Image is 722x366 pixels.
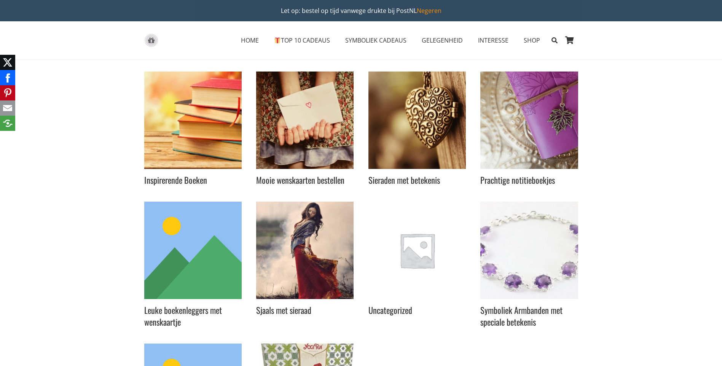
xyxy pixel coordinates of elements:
[548,31,561,50] a: Zoeken
[516,31,548,50] a: SHOPSHOP Menu
[144,34,158,47] a: gift-box-icon-grey-inspirerendwinkelen
[144,304,222,328] a: Leuke boekenleggers met wenskaartje
[470,31,516,50] a: INTERESSEINTERESSE Menu
[256,202,354,210] a: Waardevolle gifts
[241,36,259,45] span: HOME
[256,173,344,186] a: Mooie wenskaarten bestellen
[422,36,463,45] span: GELEGENHEID
[144,344,242,352] a: Waardevolle gifts
[144,72,242,80] a: Waardevolle gifts
[345,36,406,45] span: SYMBOLIEK CADEAUS
[414,31,470,50] a: GELEGENHEIDGELEGENHEID Menu
[233,31,266,50] a: HOMEHOME Menu
[256,202,354,299] img: Trendy hippe kleurrijke sjaals metsymboliek - bestel jouw sjaal op inspirerendwinkelen.nl
[256,344,354,352] a: Waardevolle gifts
[256,72,354,169] img: Wenskaarten bestellen met spreuken
[561,21,578,59] a: Winkelwagen
[368,72,466,80] a: Waardevolle gifts
[524,36,540,45] span: SHOP
[480,304,563,328] a: Symboliek Armbanden met speciale betekenis
[368,173,440,186] a: Sieraden met betekenis
[274,37,281,43] img: 🎁
[417,6,441,15] a: Negeren
[480,72,578,80] a: Waardevolle gifts
[480,173,555,186] a: Prachtige notitieboekjes
[368,304,412,316] a: Uncategorized
[144,173,207,186] a: Inspirerende Boeken
[256,72,354,80] a: Waardevolle gifts
[480,202,578,299] img: 925 Zilveren dames armband met amethist edelstenen Spiritueel cadeau armband met Amethist
[144,72,242,169] img: Inspirerende boeken bestellen over zingeving en spiritualiteit op inspirerendwinkelen.nl
[480,72,578,169] img: Bestel dit unieke notitieboekje van ingspire als cadeau voor jezelf of een ander op inspirerendwi...
[480,202,578,210] a: Waardevolle gifts
[256,304,311,316] a: Sjaals met sieraad
[338,31,414,50] a: SYMBOLIEK CADEAUSSYMBOLIEK CADEAUS Menu
[478,36,508,45] span: INTERESSE
[274,36,330,45] span: TOP 10 CADEAUS
[144,202,242,210] a: Waardevolle gifts
[368,202,466,210] a: Waardevolle gifts
[266,31,338,50] a: 🎁TOP 10 CADEAUS🎁 TOP 10 CADEAUS Menu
